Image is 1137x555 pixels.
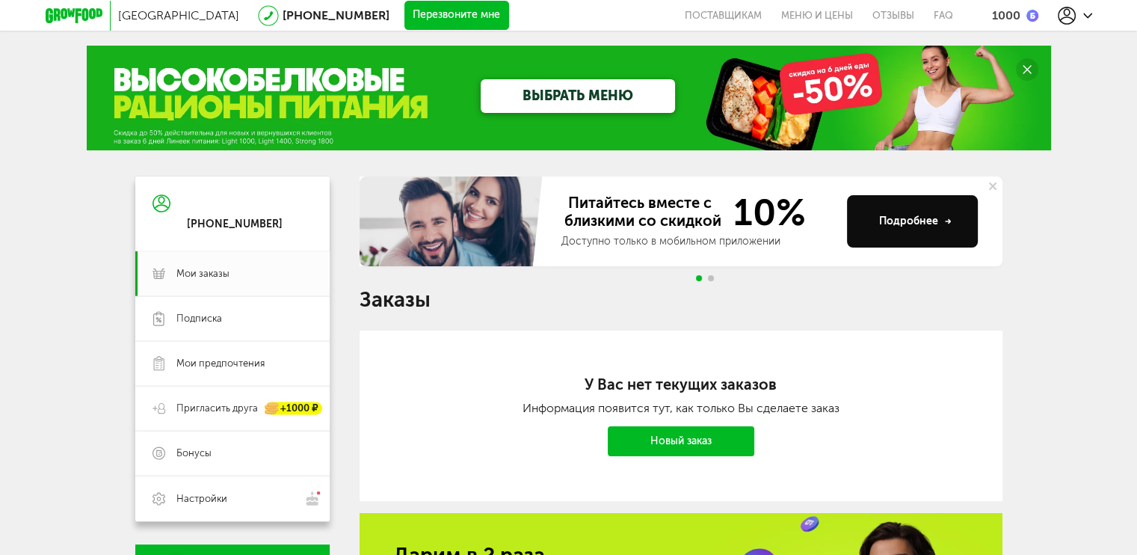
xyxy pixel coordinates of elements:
[135,431,330,476] a: Бонусы
[176,312,222,325] span: Подписка
[135,476,330,521] a: Настройки
[708,275,714,281] span: Go to slide 2
[283,8,389,22] a: [PHONE_NUMBER]
[724,194,806,231] span: 10%
[419,401,943,415] div: Информация появится тут, как только Вы сделаете заказ
[176,402,258,415] span: Пригласить друга
[360,290,1002,310] h1: Заказы
[419,375,943,393] h2: У Вас нет текущих заказов
[847,195,978,248] button: Подробнее
[135,386,330,431] a: Пригласить друга +1000 ₽
[879,214,952,229] div: Подробнее
[176,492,227,506] span: Настройки
[135,296,330,341] a: Подписка
[360,177,546,266] img: family-banner.579af9d.jpg
[561,194,724,231] span: Питайтесь вместе с близкими со скидкой
[1026,10,1038,22] img: bonus_b.cdccf46.png
[404,1,509,31] button: Перезвоните мне
[992,8,1020,22] div: 1000
[187,218,283,231] div: [PHONE_NUMBER]
[481,79,675,113] a: ВЫБРАТЬ МЕНЮ
[176,447,212,460] span: Бонусы
[176,357,265,370] span: Мои предпочтения
[135,341,330,386] a: Мои предпочтения
[176,267,229,280] span: Мои заказы
[696,275,702,281] span: Go to slide 1
[118,8,239,22] span: [GEOGRAPHIC_DATA]
[608,426,754,456] a: Новый заказ
[265,402,322,415] div: +1000 ₽
[561,234,835,249] div: Доступно только в мобильном приложении
[135,251,330,296] a: Мои заказы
